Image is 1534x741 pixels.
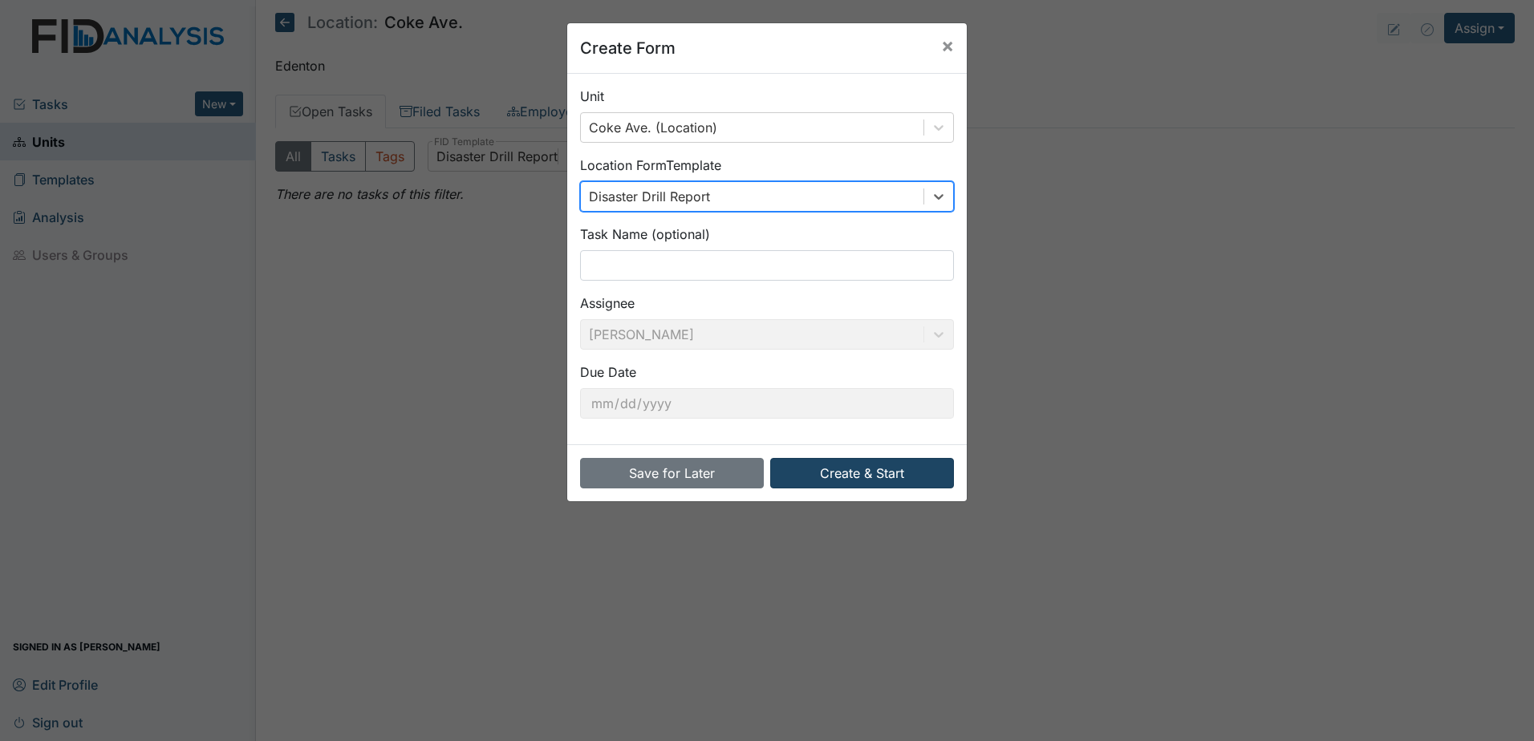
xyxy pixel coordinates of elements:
span: × [941,34,954,57]
button: Close [928,23,967,68]
h5: Create Form [580,36,676,60]
div: Coke Ave. (Location) [589,118,717,137]
label: Due Date [580,362,636,382]
div: Disaster Drill Report [589,187,710,206]
label: Assignee [580,294,635,313]
button: Create & Start [770,458,954,488]
label: Unit [580,87,604,106]
label: Location Form Template [580,156,721,175]
button: Save for Later [580,458,764,488]
label: Task Name (optional) [580,225,710,244]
